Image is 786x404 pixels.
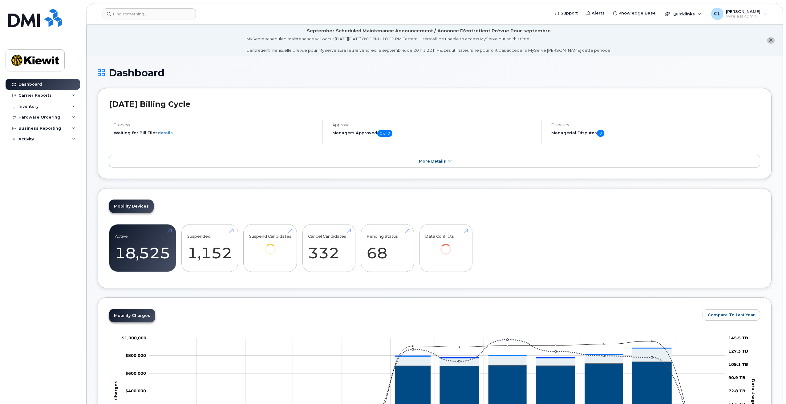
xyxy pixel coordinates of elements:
[125,370,146,375] tspan: $600,000
[728,375,745,380] tspan: 90.9 TB
[158,130,173,135] a: details
[551,123,760,127] h4: Disputes
[703,309,760,321] button: Compare To Last Year
[367,228,408,269] a: Pending Status 68
[122,335,146,340] g: $0
[377,130,392,137] span: 0 of 0
[109,200,154,213] a: Mobility Devices
[109,99,760,109] h2: [DATE] Billing Cycle
[187,228,232,269] a: Suspended 1,152
[125,353,146,358] tspan: $800,000
[115,228,170,269] a: Active 18,525
[419,159,446,164] span: More Details
[551,130,760,137] h5: Managerial Disputes
[708,312,755,318] span: Compare To Last Year
[122,335,146,340] tspan: $1,000,000
[728,388,745,393] tspan: 72.8 TB
[109,309,155,322] a: Mobility Charges
[307,28,551,34] div: September Scheduled Maintenance Announcement / Annonce D'entretient Prévue Pour septembre
[246,36,611,53] div: MyServe scheduled maintenance will occur [DATE][DATE] 8:00 PM - 10:00 PM Eastern. Users will be u...
[98,67,772,78] h1: Dashboard
[728,348,748,353] tspan: 127.3 TB
[249,228,291,263] a: Suspend Candidates
[125,370,146,375] g: $0
[728,362,748,366] tspan: 109.1 TB
[597,130,604,137] span: 0
[113,381,118,400] tspan: Charges
[767,37,775,44] button: close notification
[125,388,146,393] tspan: $400,000
[425,228,467,263] a: Data Conflicts
[308,228,350,269] a: Cancel Candidates 332
[332,123,535,127] h4: Approvals
[728,335,748,340] tspan: 145.5 TB
[125,353,146,358] g: $0
[114,130,317,136] li: Waiting for Bill Files
[125,388,146,393] g: $0
[114,123,317,127] h4: Process
[332,130,535,137] h5: Managers Approved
